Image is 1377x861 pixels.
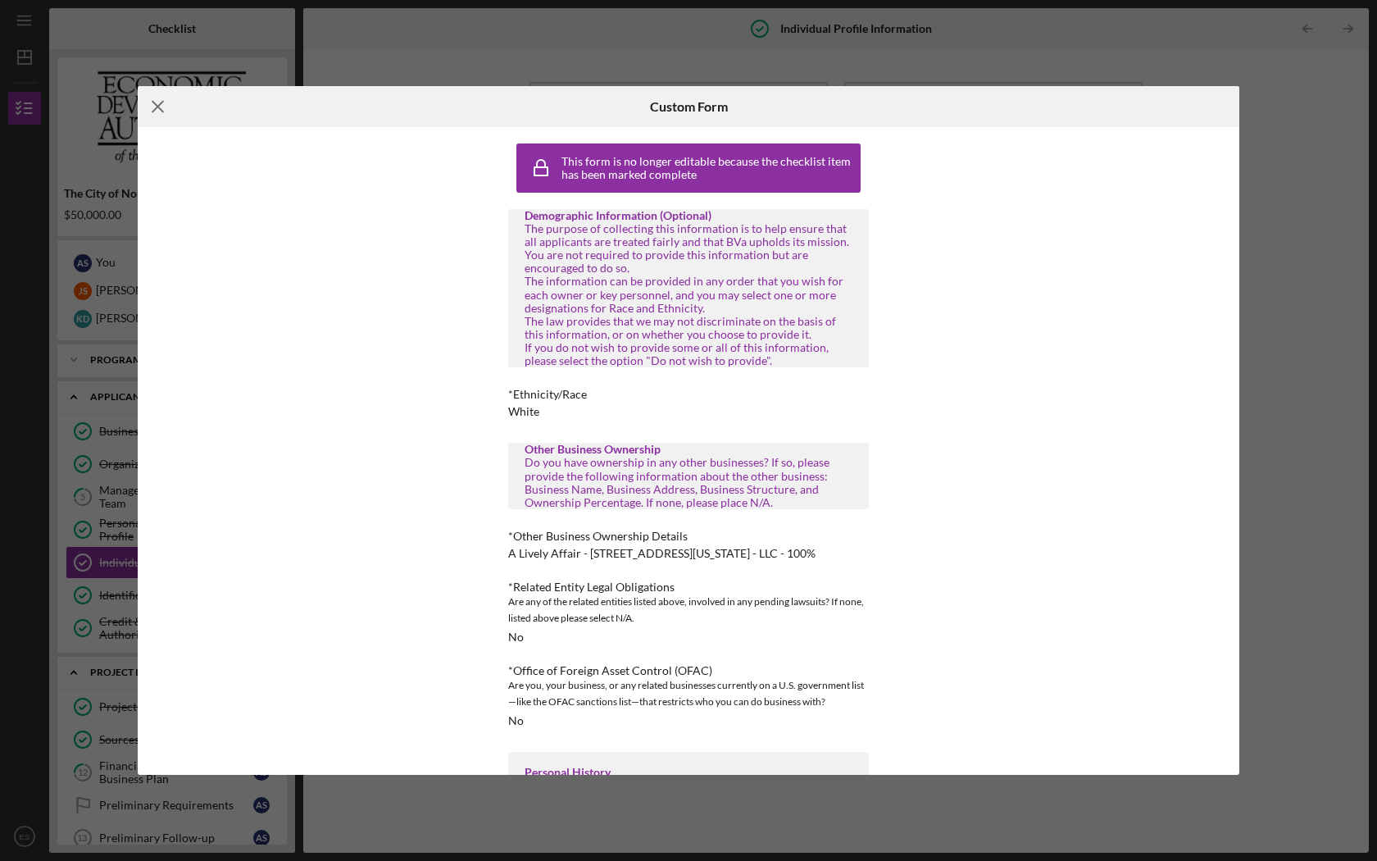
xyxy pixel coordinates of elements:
[525,443,852,456] div: Other Business Ownership
[508,594,869,626] div: Are any of the related entities listed above, involved in any pending lawsuits? If none, listed a...
[508,405,539,418] div: White
[508,714,524,727] div: No
[508,664,869,677] div: *Office of Foreign Asset Control (OFAC)
[525,222,852,367] div: The purpose of collecting this information is to help ensure that all applicants are treated fair...
[561,155,857,181] div: This form is no longer editable because the checklist item has been marked complete
[525,766,852,779] div: Personal History
[525,209,852,222] div: Demographic Information (Optional)
[508,388,869,401] div: *Ethnicity/Race
[525,456,852,508] div: Do you have ownership in any other businesses? If so, please provide the following information ab...
[508,530,869,543] div: *Other Business Ownership Details
[508,631,524,644] div: No
[508,547,816,560] div: A Lively Affair - [STREET_ADDRESS][US_STATE] - LLC - 100%
[508,581,869,594] div: *Related Entity Legal Obligations
[650,99,728,114] h6: Custom Form
[508,677,869,710] div: Are you, your business, or any related businesses currently on a U.S. government list—like the OF...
